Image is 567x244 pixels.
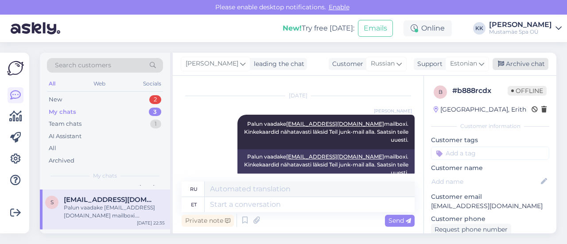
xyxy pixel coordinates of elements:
div: Request phone number [431,224,511,236]
input: Add name [431,177,539,186]
p: [EMAIL_ADDRESS][DOMAIN_NAME] [431,201,549,211]
div: Palun vaadake mailboxi. Kinkekaardid nähatavasti läksid Teil junk-mail alla. Saatsin teile uuesti. [237,149,415,180]
div: Team chats [49,120,82,128]
div: Palun vaadake [EMAIL_ADDRESS][DOMAIN_NAME] mailboxi. Kinkekaardid nähatavasti läksid Teil junk-ma... [64,204,165,220]
span: Offline [508,86,547,96]
a: [EMAIL_ADDRESS][DOMAIN_NAME] [286,120,384,127]
span: Palun vaadake mailboxi. Kinkekaardid nähatavasti läksid Teil junk-mail alla. Saatsin teile uuesti. [244,120,410,143]
div: Support [414,59,443,69]
div: 3 [149,108,161,116]
span: Search customers [55,61,111,70]
div: New [49,95,62,104]
span: My chats [93,172,117,180]
div: # b888rcdx [452,85,508,96]
p: Customer email [431,192,549,201]
div: All [49,144,56,153]
div: Customer information [431,122,549,130]
div: [DATE] 22:35 [137,220,165,226]
span: b [439,89,443,95]
div: [DATE] [182,92,415,100]
a: [PERSON_NAME]Mustamäe Spa OÜ [489,21,562,35]
p: Customer tags [431,136,549,145]
div: AI Assistant [49,132,82,141]
div: KK [473,22,485,35]
div: Socials [141,78,163,89]
div: Try free [DATE]: [283,23,354,34]
div: Archived [49,156,74,165]
div: 1 [150,120,161,128]
div: Archive chat [493,58,548,70]
span: [PERSON_NAME] [186,59,238,69]
div: 2 [149,95,161,104]
div: My chats [49,108,76,116]
div: Customer [329,59,363,69]
div: ru [190,182,198,197]
div: et [191,197,197,212]
p: Customer phone [431,214,549,224]
span: shoptory@gmail.com [64,196,156,204]
img: Askly Logo [7,60,24,77]
span: Enable [326,3,352,11]
p: Customer name [431,163,549,173]
div: Online [404,20,452,36]
span: Russian [371,59,395,69]
div: Private note [182,215,234,227]
div: leading the chat [250,59,304,69]
input: Add a tag [431,147,549,160]
div: All [47,78,57,89]
button: Emails [358,20,393,37]
span: s [50,199,54,205]
b: New! [283,24,302,32]
span: [PERSON_NAME] [374,108,412,114]
div: [PERSON_NAME] [489,21,552,28]
span: Send [388,217,411,225]
a: [EMAIL_ADDRESS][DOMAIN_NAME] [286,153,384,160]
span: Estonian [450,59,477,69]
div: Web [92,78,107,89]
div: Mustamäe Spa OÜ [489,28,552,35]
div: [GEOGRAPHIC_DATA], Erith [434,105,526,114]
